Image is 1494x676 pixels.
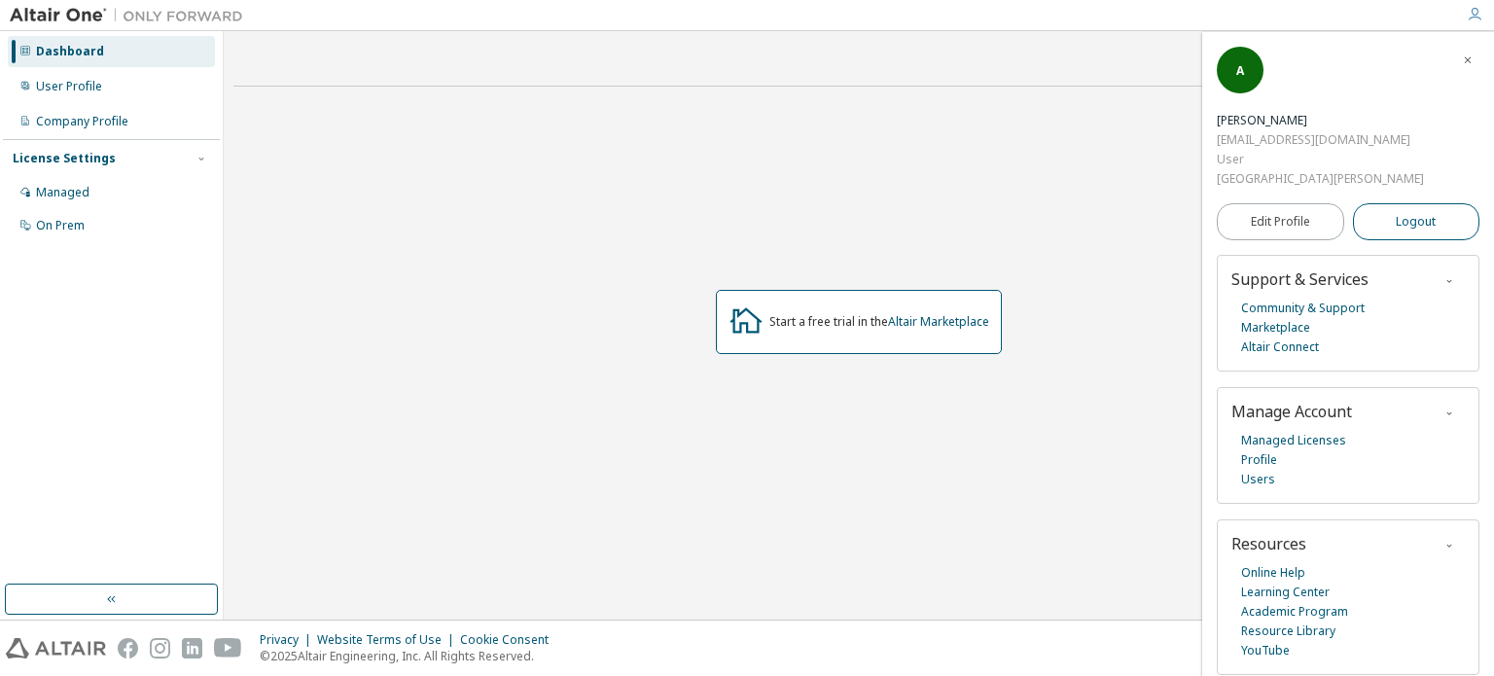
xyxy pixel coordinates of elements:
[1241,602,1348,622] a: Academic Program
[888,313,989,330] a: Altair Marketplace
[317,632,460,648] div: Website Terms of Use
[1217,169,1424,189] div: [GEOGRAPHIC_DATA][PERSON_NAME]
[1231,533,1306,554] span: Resources
[1241,318,1310,338] a: Marketplace
[10,6,253,25] img: Altair One
[118,638,138,658] img: facebook.svg
[1241,563,1305,583] a: Online Help
[214,638,242,658] img: youtube.svg
[1217,203,1344,240] a: Edit Profile
[36,114,128,129] div: Company Profile
[1236,62,1244,79] span: A
[1231,268,1369,290] span: Support & Services
[460,632,560,648] div: Cookie Consent
[1241,431,1346,450] a: Managed Licenses
[1217,150,1424,169] div: User
[150,638,170,658] img: instagram.svg
[1396,212,1436,231] span: Logout
[1241,583,1330,602] a: Learning Center
[1241,338,1319,357] a: Altair Connect
[13,151,116,166] div: License Settings
[36,185,89,200] div: Managed
[260,648,560,664] p: © 2025 Altair Engineering, Inc. All Rights Reserved.
[6,638,106,658] img: altair_logo.svg
[1241,450,1277,470] a: Profile
[1231,401,1352,422] span: Manage Account
[1241,299,1365,318] a: Community & Support
[1251,214,1310,230] span: Edit Profile
[1241,622,1335,641] a: Resource Library
[1241,470,1275,489] a: Users
[182,638,202,658] img: linkedin.svg
[769,314,989,330] div: Start a free trial in the
[1217,130,1424,150] div: [EMAIL_ADDRESS][DOMAIN_NAME]
[1217,111,1424,130] div: Amelia Fernandes
[36,44,104,59] div: Dashboard
[36,79,102,94] div: User Profile
[1241,641,1290,660] a: YouTube
[36,218,85,233] div: On Prem
[260,632,317,648] div: Privacy
[1353,203,1480,240] button: Logout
